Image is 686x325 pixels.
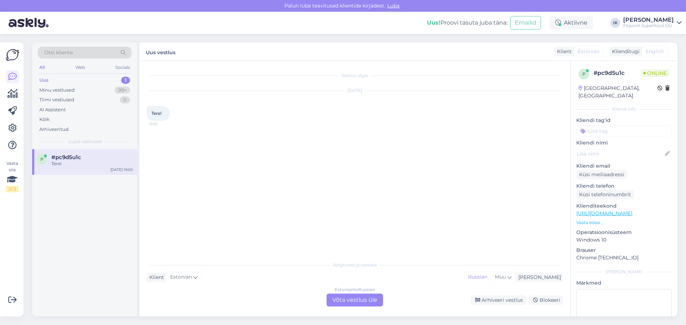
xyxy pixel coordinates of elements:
div: [PERSON_NAME] [623,17,674,23]
p: Vaata edasi ... [576,219,672,226]
p: Kliendi email [576,162,672,170]
input: Lisa nimi [577,150,663,158]
div: Küsi telefoninumbrit [576,190,634,199]
p: Operatsioonisüsteem [576,229,672,236]
div: AI Assistent [39,106,66,113]
div: Proovi tasuta juba täna: [427,19,507,27]
p: Kliendi nimi [576,139,672,147]
div: IK [610,18,620,28]
div: Valige keel ja vastake [146,262,563,268]
span: p [40,157,44,162]
div: Aktiivne [550,16,593,29]
div: Klienditugi [609,48,640,55]
div: Uus [39,77,49,84]
span: Otsi kliente [44,49,73,56]
p: Märkmed [576,279,672,287]
span: 19:00 [149,121,175,127]
div: Kõik [39,116,50,123]
div: Web [74,63,86,72]
b: Uus! [427,19,441,26]
div: Socials [114,63,131,72]
span: English [646,48,664,55]
a: [URL][DOMAIN_NAME] [576,210,632,217]
span: Estonian [578,48,600,55]
div: [PERSON_NAME] [576,269,672,275]
p: Kliendi tag'id [576,117,672,124]
p: Chrome [TECHNICAL_ID] [576,254,672,261]
div: [PERSON_NAME] [516,274,561,281]
div: Arhiveeri vestlus [471,295,526,305]
div: # pc9d5u1c [593,69,641,77]
div: [DATE] 19:00 [110,167,133,172]
div: 0 [120,96,130,103]
button: Emailid [510,16,541,30]
div: Blokeeri [529,295,563,305]
div: [DATE] [146,87,563,94]
div: Tiimi vestlused [39,96,74,103]
div: Arhiveeritud [39,126,69,133]
input: Lisa tag [576,126,672,136]
div: 1 [121,77,130,84]
div: Russian [464,272,491,283]
div: All [38,63,46,72]
div: Kliendi info [576,106,672,112]
div: Estonian to Russian [335,286,375,293]
span: Estonian [170,273,192,281]
div: Vestlus algas [146,72,563,79]
span: #pc9d5u1c [51,154,81,161]
span: Uued vestlused [68,138,101,145]
div: Küsi meiliaadressi [576,170,627,179]
p: Brauser [576,247,672,254]
div: Minu vestlused [39,87,75,94]
a: [PERSON_NAME]Fitpoint Superfood OÜ [623,17,682,29]
div: Klient [554,48,572,55]
div: 99+ [115,87,130,94]
div: [GEOGRAPHIC_DATA], [GEOGRAPHIC_DATA] [578,85,657,100]
div: Tere! [51,161,133,167]
p: Klienditeekond [576,202,672,210]
p: Kliendi telefon [576,182,672,190]
span: p [582,71,586,77]
div: 2 / 3 [6,186,19,192]
div: Võta vestlus üle [327,294,383,306]
span: Online [641,69,670,77]
div: Vaata siia [6,160,19,192]
p: Windows 10 [576,236,672,244]
div: Klient [146,274,164,281]
span: Muu [495,274,506,280]
img: Askly Logo [6,48,19,62]
span: Tere! [151,111,161,116]
label: Uus vestlus [146,47,175,56]
div: Fitpoint Superfood OÜ [623,23,674,29]
span: Luba [385,2,402,9]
